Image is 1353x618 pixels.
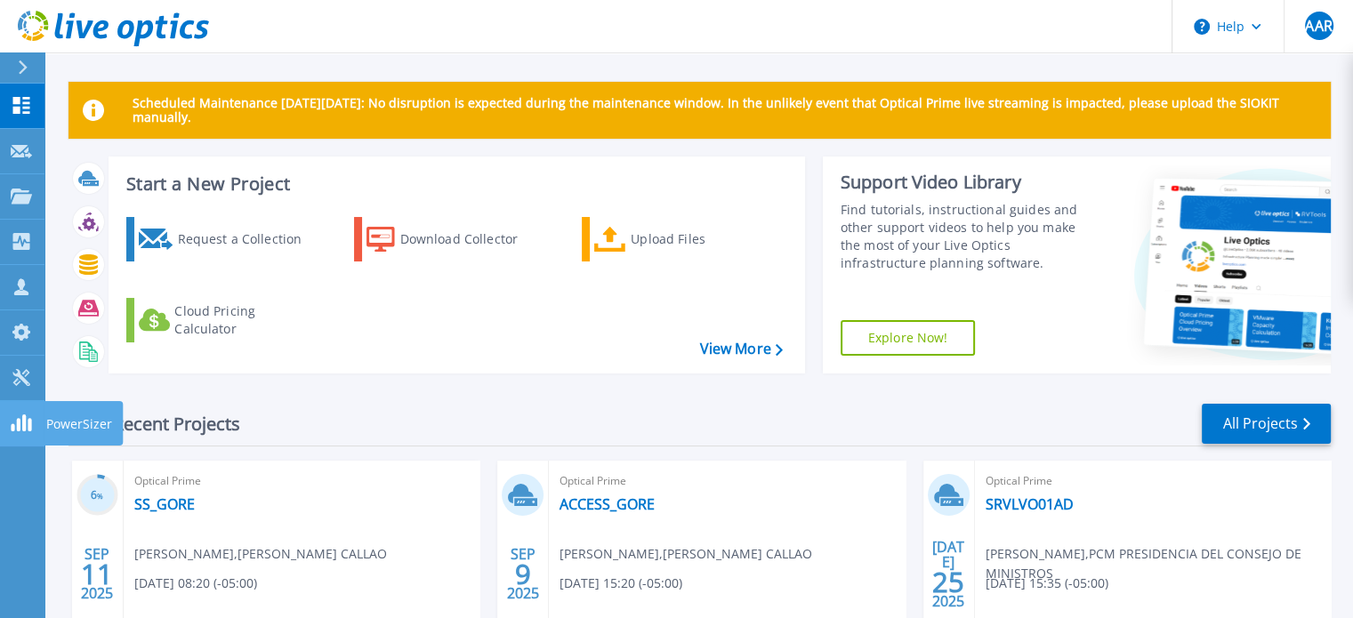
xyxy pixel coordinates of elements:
span: [DATE] 15:20 (-05:00) [560,574,682,593]
span: Optical Prime [560,471,894,491]
h3: Start a New Project [126,174,782,194]
div: Find tutorials, instructional guides and other support videos to help you make the most of your L... [841,201,1096,272]
p: PowerSizer [46,401,112,447]
div: Support Video Library [841,171,1096,194]
p: Scheduled Maintenance [DATE][DATE]: No disruption is expected during the maintenance window. In t... [133,96,1317,124]
div: Download Collector [400,221,543,257]
span: [DATE] 15:35 (-05:00) [986,574,1108,593]
span: Optical Prime [134,471,469,491]
div: SEP 2025 [80,542,114,606]
span: % [97,491,103,501]
div: Recent Projects [68,402,264,445]
span: 11 [81,566,113,582]
span: [PERSON_NAME] , PCM PRESIDENCIA DEL CONSEJO DE MINISTROS [986,544,1331,583]
span: [DATE] 08:20 (-05:00) [134,574,257,593]
a: SS_GORE [134,495,195,513]
div: Upload Files [631,221,773,257]
a: Download Collector [354,217,552,261]
a: Cloud Pricing Calculator [126,298,325,342]
span: [PERSON_NAME] , [PERSON_NAME] CALLAO [560,544,812,564]
span: [PERSON_NAME] , [PERSON_NAME] CALLAO [134,544,387,564]
span: AAR [1305,19,1332,33]
div: [DATE] 2025 [931,542,965,606]
span: Optical Prime [986,471,1320,491]
a: Request a Collection [126,217,325,261]
a: View More [699,341,782,357]
span: 9 [515,566,531,582]
a: SRVLVO01AD [986,495,1074,513]
a: Explore Now! [841,320,976,356]
span: 25 [932,574,964,590]
div: Request a Collection [177,221,319,257]
div: Cloud Pricing Calculator [174,302,317,338]
div: SEP 2025 [506,542,540,606]
h3: 6 [77,486,118,506]
a: ACCESS_GORE [560,495,655,513]
a: All Projects [1202,404,1331,444]
a: Upload Files [582,217,780,261]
